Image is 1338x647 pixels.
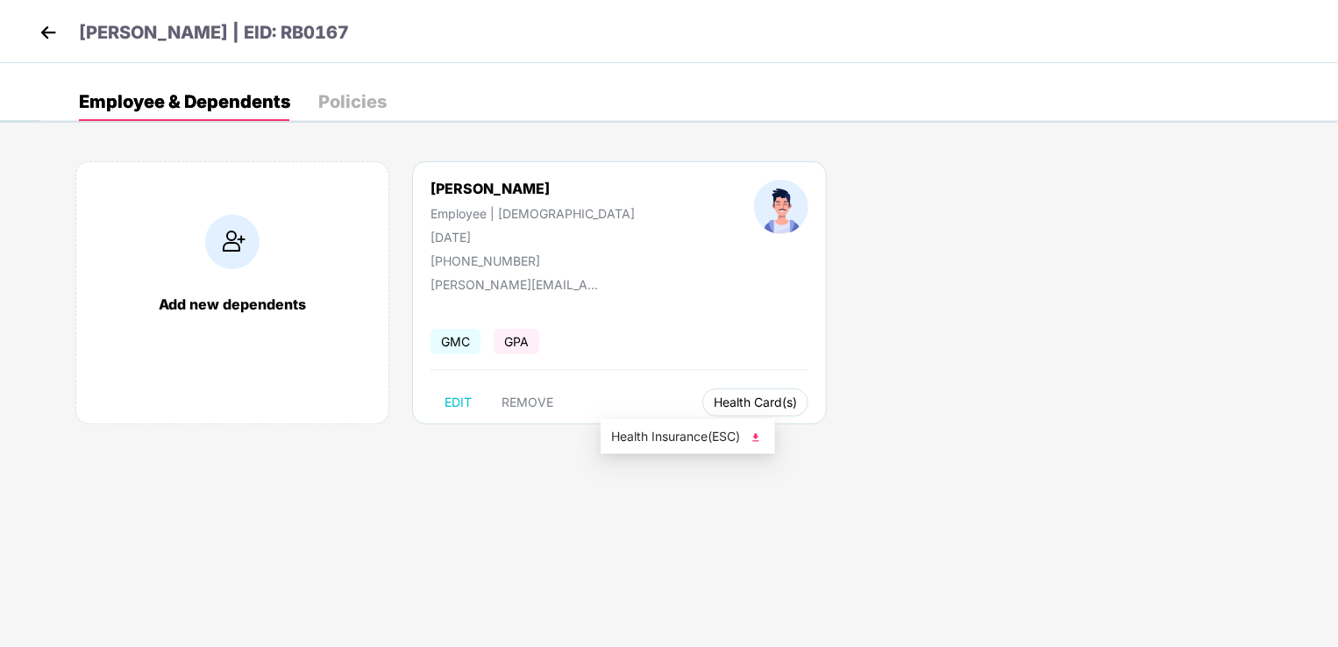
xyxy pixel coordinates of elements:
[702,388,808,416] button: Health Card(s)
[431,230,635,245] div: [DATE]
[431,180,635,197] div: [PERSON_NAME]
[94,295,371,313] div: Add new dependents
[714,398,797,407] span: Health Card(s)
[611,427,765,446] span: Health Insurance(ESC)
[318,93,387,110] div: Policies
[445,395,472,409] span: EDIT
[502,395,553,409] span: REMOVE
[431,253,635,268] div: [PHONE_NUMBER]
[431,388,486,416] button: EDIT
[431,329,480,354] span: GMC
[205,215,260,269] img: addIcon
[35,19,61,46] img: back
[747,429,765,446] img: svg+xml;base64,PHN2ZyB4bWxucz0iaHR0cDovL3d3dy53My5vcmcvMjAwMC9zdmciIHhtbG5zOnhsaW5rPSJodHRwOi8vd3...
[488,388,567,416] button: REMOVE
[79,93,290,110] div: Employee & Dependents
[494,329,539,354] span: GPA
[431,206,635,221] div: Employee | [DEMOGRAPHIC_DATA]
[79,19,349,46] p: [PERSON_NAME] | EID: RB0167
[754,180,808,234] img: profileImage
[431,277,606,292] div: [PERSON_NAME][EMAIL_ADDRESS][PERSON_NAME][DOMAIN_NAME]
